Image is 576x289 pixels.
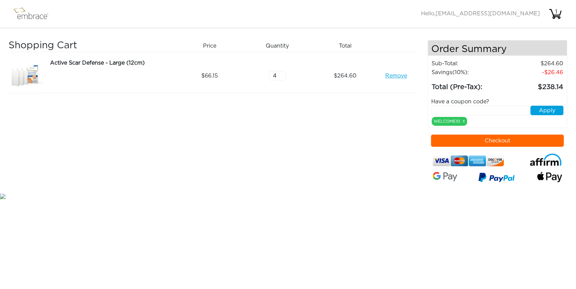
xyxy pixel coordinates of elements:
td: 264.60 [504,59,564,68]
a: x [463,118,465,124]
button: Checkout [431,135,564,147]
span: Quantity [266,42,289,50]
img: cart [549,7,562,21]
span: Hello, [421,11,540,16]
td: 26.46 [504,68,564,77]
td: 238.14 [504,77,564,92]
img: credit-cards.png [433,154,504,168]
img: logo.png [12,5,56,22]
td: Savings : [432,68,504,77]
td: Total (Pre-Tax): [432,77,504,92]
div: WELCOME10 [432,117,467,126]
div: 1 [550,8,563,16]
span: [EMAIL_ADDRESS][DOMAIN_NAME] [436,11,540,16]
button: Apply [531,106,564,115]
a: 1 [549,11,562,16]
span: (10%) [453,70,468,75]
img: paypal-v3.png [479,171,515,186]
div: Price [178,40,246,52]
a: Remove [385,72,407,80]
td: Sub-Total: [432,59,504,68]
div: Total [314,40,382,52]
span: 66.15 [201,72,218,80]
h3: Shopping Cart [9,40,173,52]
img: affirm-logo.svg [530,154,562,166]
img: d2f91f46-8dcf-11e7-b919-02e45ca4b85b.jpeg [9,59,43,93]
h4: Order Summary [428,40,567,56]
div: Active Scar Defense - Large (12cm) [50,59,173,67]
span: 264.60 [334,72,357,80]
div: Have a coupon code? [426,98,569,106]
img: fullApplePay.png [538,172,562,182]
img: Google-Pay-Logo.svg [433,172,458,182]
